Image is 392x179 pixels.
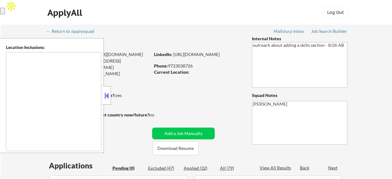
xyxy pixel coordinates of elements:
[260,165,293,171] div: View All Results
[112,165,143,171] div: Pending (0)
[184,165,215,171] div: Applied (32)
[49,162,110,169] div: Applications
[154,63,242,69] div: 9723038726
[47,7,84,18] div: ApplyAll
[149,112,167,118] div: no
[152,128,215,139] button: Add a Job Manually
[220,165,251,171] div: All (79)
[46,29,100,33] div: ← Return to /applysquad
[328,165,338,171] div: Next
[46,29,100,35] a: ← Return to /applysquad
[311,29,347,33] div: Job Search Builder
[274,29,305,33] div: Mailslurp Inbox
[154,63,168,68] strong: Phone:
[173,52,220,57] a: [URL][DOMAIN_NAME]
[252,36,347,42] div: Internal Notes
[252,92,347,98] div: Squad Notes
[153,141,199,155] button: Download Resume
[311,29,347,35] a: Job Search Builder
[6,44,101,50] div: Location Inclusions:
[154,52,172,57] strong: LinkedIn:
[300,165,310,171] div: Back
[154,69,189,75] strong: Current Location:
[274,29,305,35] a: Mailslurp Inbox
[148,165,179,171] div: Excluded (47)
